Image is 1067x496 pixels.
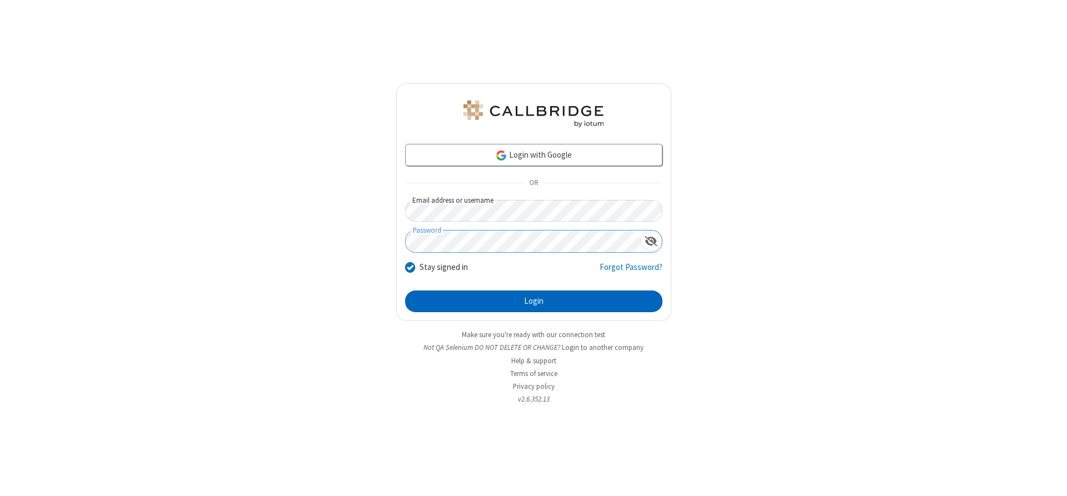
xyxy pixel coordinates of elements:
a: Help & support [511,356,556,365]
span: OR [525,176,542,191]
input: Password [406,231,640,252]
li: Not QA Selenium DO NOT DELETE OR CHANGE? [396,342,671,353]
img: QA Selenium DO NOT DELETE OR CHANGE [461,101,606,127]
a: Privacy policy [513,382,555,391]
iframe: Chat [1039,467,1059,488]
label: Stay signed in [420,261,468,274]
a: Login with Google [405,144,662,166]
a: Make sure you're ready with our connection test [462,330,605,339]
button: Login [405,290,662,313]
input: Email address or username [405,200,662,222]
li: v2.6.352.13 [396,394,671,404]
a: Terms of service [510,369,557,378]
div: Show password [640,231,662,251]
a: Forgot Password? [600,261,662,282]
button: Login to another company [562,342,644,353]
img: google-icon.png [495,149,507,162]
